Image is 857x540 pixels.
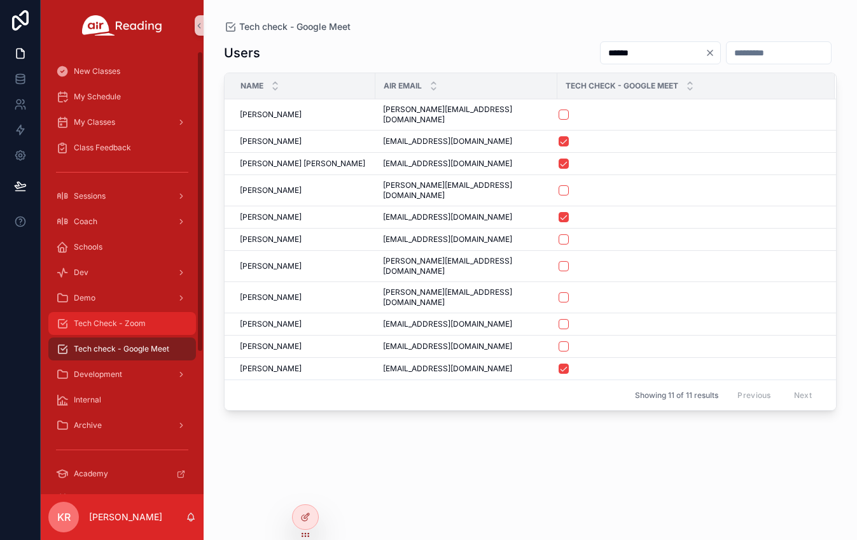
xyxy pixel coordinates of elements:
[48,462,196,485] a: Academy
[48,287,196,309] a: Demo
[74,217,97,227] span: Coach
[383,180,550,201] span: [PERSON_NAME][EMAIL_ADDRESS][DOMAIN_NAME]
[240,212,302,222] span: [PERSON_NAME]
[705,48,720,58] button: Clear
[240,261,302,271] span: [PERSON_NAME]
[48,136,196,159] a: Class Feedback
[384,81,422,91] span: Air Email
[224,44,260,62] h1: Users
[74,267,88,278] span: Dev
[48,312,196,335] a: Tech Check - Zoom
[48,236,196,259] a: Schools
[383,159,512,169] span: [EMAIL_ADDRESS][DOMAIN_NAME]
[89,511,162,523] p: [PERSON_NAME]
[48,85,196,108] a: My Schedule
[383,256,550,276] span: [PERSON_NAME][EMAIL_ADDRESS][DOMAIN_NAME]
[41,51,204,494] div: scrollable content
[48,60,196,83] a: New Classes
[48,261,196,284] a: Dev
[240,136,302,146] span: [PERSON_NAME]
[74,469,108,479] span: Academy
[383,341,512,352] span: [EMAIL_ADDRESS][DOMAIN_NAME]
[74,395,101,405] span: Internal
[383,319,512,329] span: [EMAIL_ADDRESS][DOMAIN_NAME]
[74,420,102,430] span: Archive
[48,414,196,437] a: Archive
[48,363,196,386] a: Development
[74,242,102,252] span: Schools
[240,185,302,195] span: [PERSON_NAME]
[48,210,196,233] a: Coach
[82,15,162,36] img: App logo
[383,234,512,245] span: [EMAIL_ADDRESS][DOMAIN_NAME]
[383,287,550,308] span: [PERSON_NAME][EMAIL_ADDRESS][DOMAIN_NAME]
[240,110,302,120] span: [PERSON_NAME]
[383,136,512,146] span: [EMAIL_ADDRESS][DOMAIN_NAME]
[635,390,718,401] span: Showing 11 of 11 results
[239,20,351,33] span: Tech check - Google Meet
[74,344,169,354] span: Tech check - Google Meet
[240,159,365,169] span: [PERSON_NAME] [PERSON_NAME]
[48,388,196,411] a: Internal
[240,319,302,329] span: [PERSON_NAME]
[48,111,196,134] a: My Classes
[74,369,122,380] span: Development
[48,185,196,208] a: Sessions
[74,66,120,76] span: New Classes
[566,81,678,91] span: Tech Check - Google Meet
[383,364,512,374] span: [EMAIL_ADDRESS][DOMAIN_NAME]
[74,191,106,201] span: Sessions
[57,509,71,525] span: KR
[224,20,351,33] a: Tech check - Google Meet
[240,81,263,91] span: Name
[74,143,131,153] span: Class Feedback
[383,104,550,125] span: [PERSON_NAME][EMAIL_ADDRESS][DOMAIN_NAME]
[240,364,302,374] span: [PERSON_NAME]
[74,293,95,303] span: Demo
[240,341,302,352] span: [PERSON_NAME]
[74,318,146,329] span: Tech Check - Zoom
[48,337,196,360] a: Tech check - Google Meet
[383,212,512,222] span: [EMAIL_ADDRESS][DOMAIN_NAME]
[240,292,302,302] span: [PERSON_NAME]
[74,117,115,127] span: My Classes
[240,234,302,245] span: [PERSON_NAME]
[74,92,121,102] span: My Schedule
